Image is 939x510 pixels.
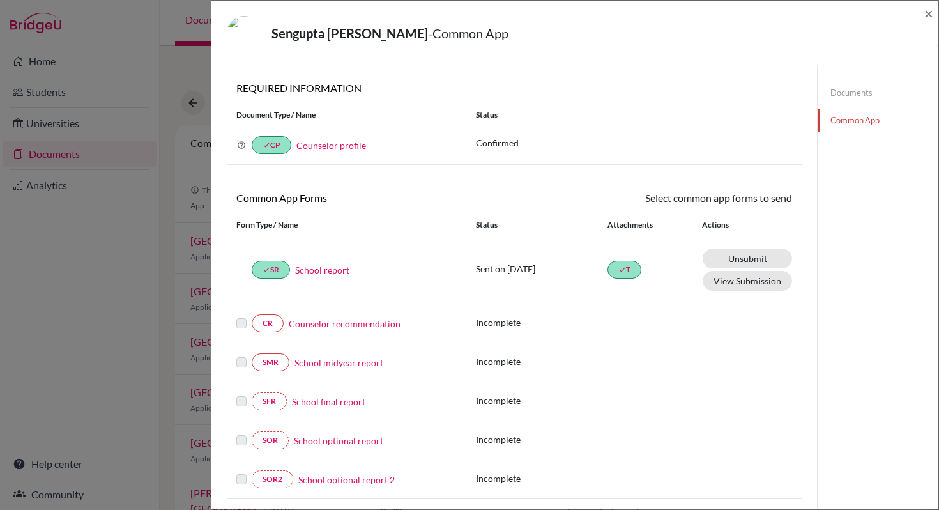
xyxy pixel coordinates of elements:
[252,392,287,410] a: SFR
[294,434,383,447] a: School optional report
[252,353,289,371] a: SMR
[703,271,792,291] button: View Submission
[476,219,607,231] div: Status
[924,4,933,22] span: ×
[476,394,607,407] p: Incomplete
[818,109,938,132] a: Common App
[292,395,365,408] a: School final report
[476,433,607,446] p: Incomplete
[289,317,401,330] a: Counselor recommendation
[252,136,291,154] a: doneCP
[252,261,290,279] a: doneSR
[296,140,366,151] a: Counselor profile
[227,109,466,121] div: Document Type / Name
[252,431,289,449] a: SOR
[607,261,641,279] a: doneT
[703,249,792,268] a: Unsubmit
[428,26,508,41] span: - Common App
[263,141,270,149] i: done
[514,190,802,206] div: Select common app forms to send
[924,6,933,21] button: Close
[466,109,802,121] div: Status
[687,219,766,231] div: Actions
[227,192,514,204] h6: Common App Forms
[295,263,349,277] a: School report
[298,473,395,486] a: School optional report 2
[294,356,383,369] a: School midyear report
[476,355,607,368] p: Incomplete
[227,82,802,94] h6: REQUIRED INFORMATION
[607,219,687,231] div: Attachments
[618,266,626,274] i: done
[227,219,466,231] div: Form Type / Name
[476,472,607,485] p: Incomplete
[252,470,293,488] a: SOR2
[263,266,270,274] i: done
[476,316,607,329] p: Incomplete
[818,82,938,104] a: Documents
[476,136,792,150] p: Confirmed
[252,314,284,332] a: CR
[476,262,607,275] p: Sent on [DATE]
[271,26,428,41] strong: Sengupta [PERSON_NAME]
